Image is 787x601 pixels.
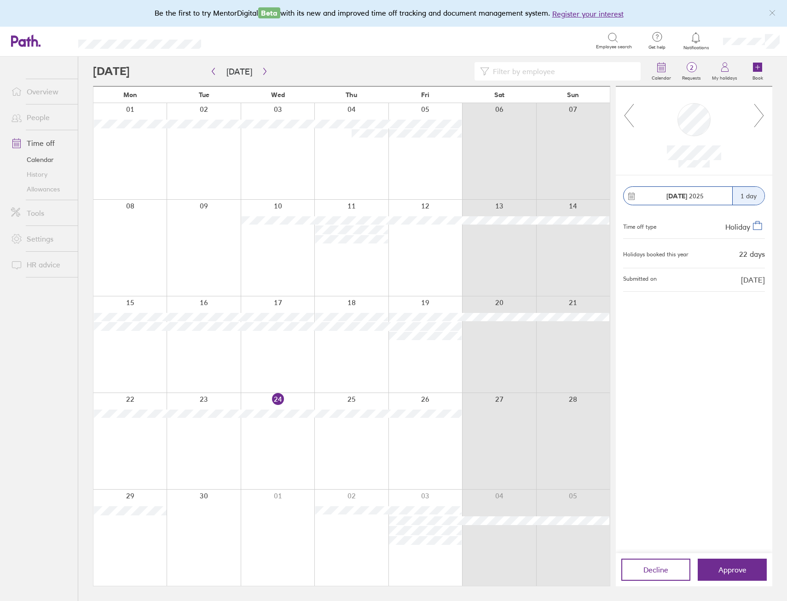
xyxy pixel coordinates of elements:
input: Filter by employee [489,63,635,80]
a: My holidays [706,57,743,86]
a: Overview [4,82,78,101]
span: [DATE] [741,276,765,284]
div: Search [226,36,249,45]
button: [DATE] [219,64,260,79]
div: Holidays booked this year [623,251,689,258]
span: Wed [271,91,285,98]
span: Approve [718,566,746,574]
a: Allowances [4,182,78,196]
a: Calendar [4,152,78,167]
span: 2 [677,64,706,71]
span: Decline [643,566,668,574]
span: Sat [494,91,504,98]
a: History [4,167,78,182]
label: Requests [677,73,706,81]
button: Register your interest [552,8,624,19]
span: Employee search [596,44,632,50]
div: Be the first to try MentorDigital with its new and improved time off tracking and document manage... [155,7,633,19]
a: HR advice [4,255,78,274]
a: Notifications [681,31,711,51]
span: Fri [421,91,429,98]
span: Get help [642,45,672,50]
a: Settings [4,230,78,248]
button: Decline [621,559,690,581]
span: Mon [123,91,137,98]
label: Calendar [646,73,677,81]
button: Approve [698,559,767,581]
a: Book [743,57,772,86]
span: 2025 [666,192,704,200]
span: Holiday [725,222,750,231]
strong: [DATE] [666,192,687,200]
a: Calendar [646,57,677,86]
div: Time off type [623,220,656,231]
div: 22 days [739,250,765,258]
label: Book [747,73,769,81]
span: Submitted on [623,276,657,284]
span: Tue [199,91,209,98]
a: Time off [4,134,78,152]
a: 2Requests [677,57,706,86]
a: Tools [4,204,78,222]
span: Notifications [681,45,711,51]
a: People [4,108,78,127]
span: Thu [346,91,357,98]
span: Beta [258,7,280,18]
div: 1 day [732,187,764,205]
span: Sun [567,91,579,98]
label: My holidays [706,73,743,81]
